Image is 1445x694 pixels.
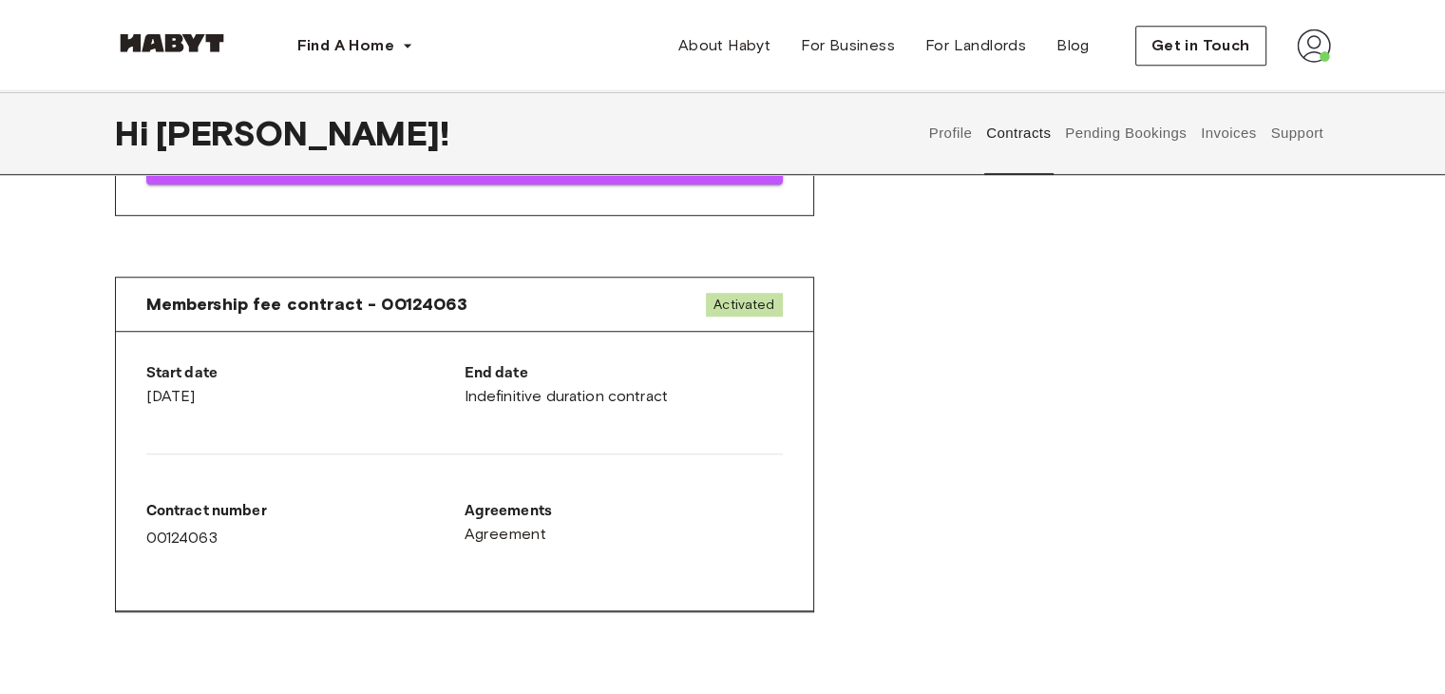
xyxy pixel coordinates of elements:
[156,113,449,153] span: [PERSON_NAME] !
[146,500,465,523] p: Contract number
[297,34,394,57] span: Find A Home
[706,293,782,317] span: Activated
[1268,91,1326,175] button: Support
[1297,29,1331,63] img: avatar
[925,34,1026,57] span: For Landlords
[678,34,770,57] span: About Habyt
[146,500,465,549] div: 00124063
[115,113,156,153] span: Hi
[786,27,910,65] a: For Business
[465,362,783,385] p: End date
[1198,91,1258,175] button: Invoices
[1041,27,1105,65] a: Blog
[1056,34,1090,57] span: Blog
[922,91,1330,175] div: user profile tabs
[282,27,428,65] button: Find A Home
[465,523,783,546] a: Agreement
[801,34,895,57] span: For Business
[146,362,465,385] p: Start date
[1135,26,1266,66] button: Get in Touch
[115,33,229,52] img: Habyt
[910,27,1041,65] a: For Landlords
[465,362,783,408] div: Indefinitive duration contract
[926,91,975,175] button: Profile
[1151,34,1250,57] span: Get in Touch
[663,27,786,65] a: About Habyt
[1063,91,1189,175] button: Pending Bookings
[465,500,783,523] p: Agreements
[465,523,547,546] span: Agreement
[146,362,465,408] div: [DATE]
[146,293,467,316] span: Membership fee contract - 00124063
[984,91,1054,175] button: Contracts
